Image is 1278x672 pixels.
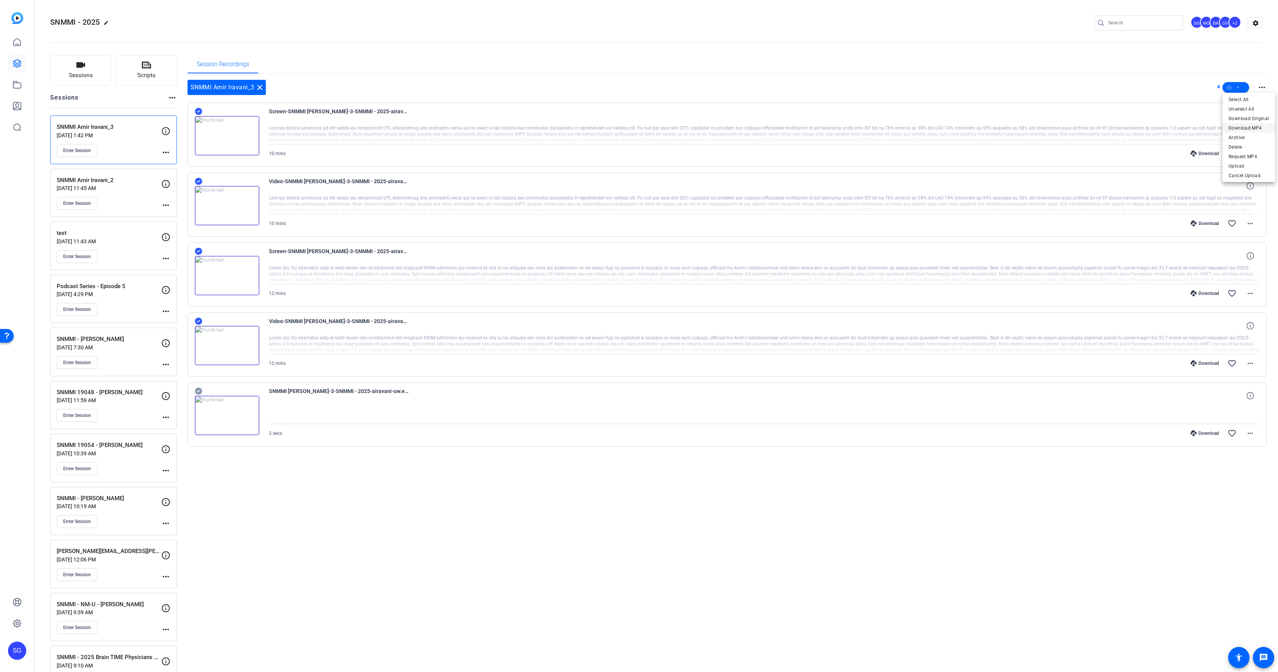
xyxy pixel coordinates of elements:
span: Upload [1229,162,1269,171]
span: Archive [1229,133,1269,142]
span: Request MP4 [1229,152,1269,161]
span: Download MP4 [1229,124,1269,133]
span: Download Original [1229,114,1269,123]
span: Unselect All [1229,105,1269,114]
span: Select All [1229,95,1269,104]
span: Cancel Upload [1229,171,1269,180]
span: Delete [1229,143,1269,152]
